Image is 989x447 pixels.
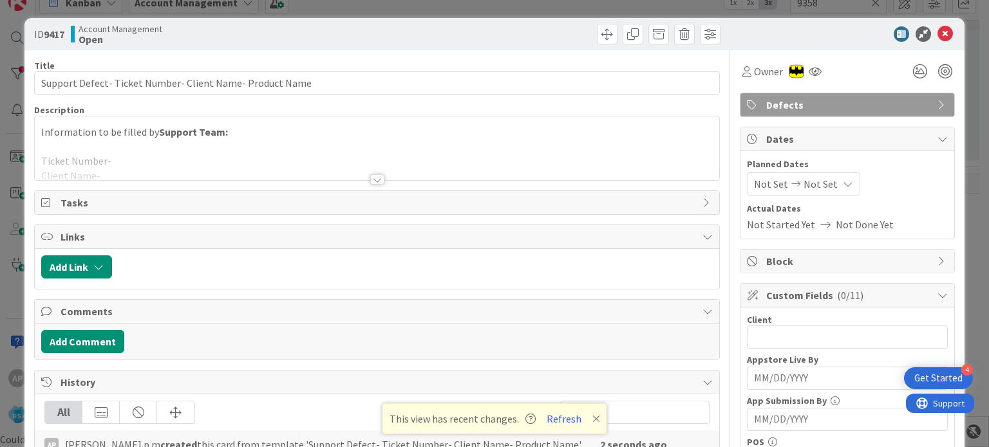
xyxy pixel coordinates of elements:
[766,131,931,147] span: Dates
[766,97,931,113] span: Defects
[44,28,64,41] b: 9417
[34,104,84,116] span: Description
[390,411,536,426] span: This view has recent changes.
[747,437,948,446] div: POS
[804,176,838,192] span: Not Set
[914,372,963,385] div: Get Started
[45,401,82,423] div: All
[754,64,783,79] span: Owner
[61,304,695,319] span: Comments
[789,64,804,78] img: AC
[159,125,228,138] strong: Support Team:
[747,355,948,364] div: Appstore Live By
[747,158,948,171] span: Planned Dates
[747,217,815,232] span: Not Started Yet
[766,253,931,269] span: Block
[747,202,948,215] span: Actual Dates
[747,396,948,405] div: App Submission By
[837,289,863,302] span: ( 0/11 )
[34,60,55,71] label: Title
[754,367,941,389] input: MM/DD/YYYY
[34,71,719,95] input: type card name here...
[27,2,59,17] span: Support
[34,26,64,42] span: ID
[542,410,586,427] button: Refresh
[79,34,162,44] b: Open
[754,408,941,430] input: MM/DD/YYYY
[754,176,788,192] span: Not Set
[41,330,124,353] button: Add Comment
[79,24,162,34] span: Account Management
[61,374,695,390] span: History
[766,287,931,303] span: Custom Fields
[904,367,973,389] div: Open Get Started checklist, remaining modules: 4
[961,364,973,376] div: 4
[836,217,894,232] span: Not Done Yet
[560,401,710,424] input: Search...
[747,314,772,325] label: Client
[61,195,695,210] span: Tasks
[41,255,112,278] button: Add Link
[41,125,712,140] p: Information to be filled by
[61,229,695,244] span: Links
